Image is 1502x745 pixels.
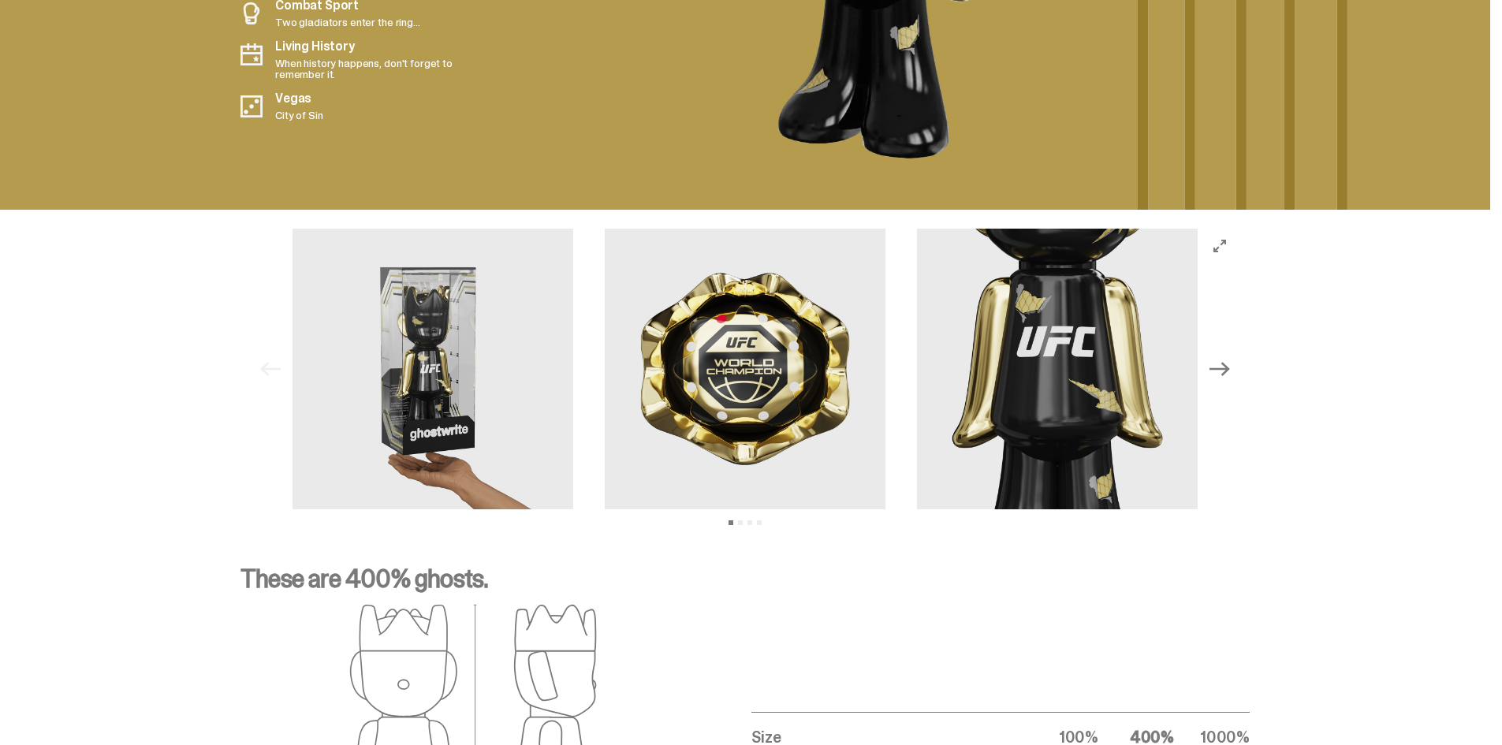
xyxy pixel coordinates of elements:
[293,229,573,509] img: UFC%20Box%20for%20scale.2182X.jpg
[240,566,1250,604] p: These are 400% ghosts.
[747,520,752,525] button: View slide 3
[917,229,1198,509] img: UFC%20Media%20Gallery%20-%208.png
[275,110,322,121] p: City of Sin
[1210,237,1229,255] button: View full-screen
[275,17,420,28] p: Two gladiators enter the ring...
[757,520,762,525] button: View slide 4
[1202,352,1237,386] button: Next
[729,520,733,525] button: View slide 1
[605,229,885,509] img: UFC%20Media%20Gallery%20-%206%20_2.png
[275,40,483,53] p: Living History
[738,520,743,525] button: View slide 2
[275,92,322,105] p: Vegas
[275,58,483,80] p: When history happens, don't forget to remember it.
